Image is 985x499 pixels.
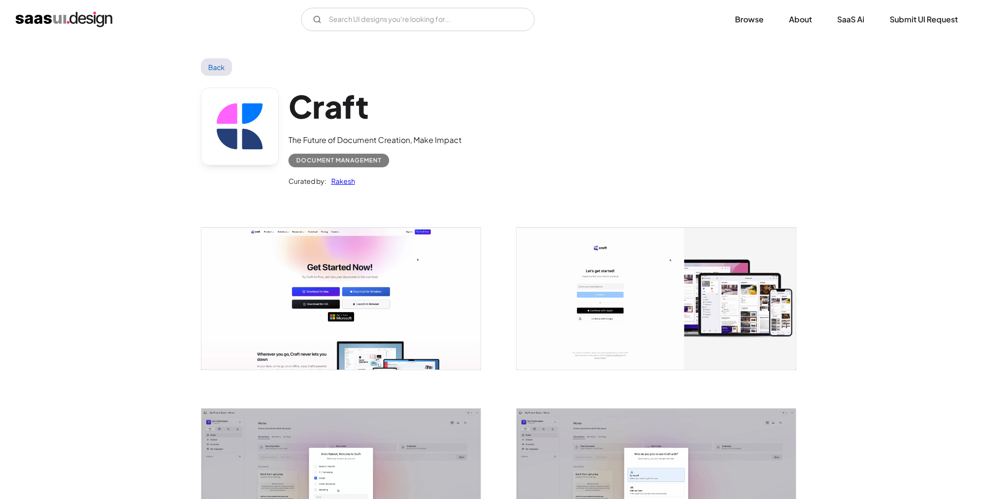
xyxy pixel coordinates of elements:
[16,12,112,27] a: home
[878,9,969,30] a: Submit UI Request
[723,9,775,30] a: Browse
[777,9,824,30] a: About
[288,134,462,146] div: The Future of Document Creation, Make Impact
[201,228,481,370] a: open lightbox
[301,8,535,31] input: Search UI designs you're looking for...
[201,228,481,370] img: 642289683c7d2d6096bc6f6c_Craft%20%E2%80%93%20The%20Future%20of%20Documents%20-%20Get%20Started.png
[517,228,796,370] img: 64228968ac8420b5bee2f88e_Craft%20%E2%80%93%20The%20Future%20of%20Documents%20-%20Login%20.png
[288,88,462,125] h1: Craft
[326,175,355,187] a: Rakesh
[517,228,796,370] a: open lightbox
[296,155,381,166] div: Document Management
[825,9,876,30] a: SaaS Ai
[201,58,233,76] a: Back
[301,8,535,31] form: Email Form
[288,175,326,187] div: Curated by:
